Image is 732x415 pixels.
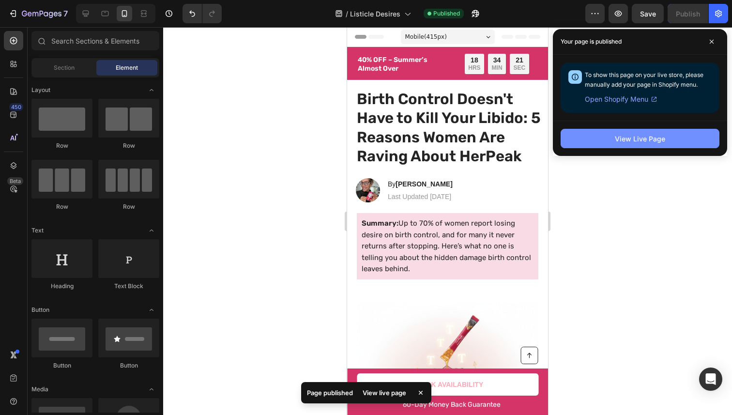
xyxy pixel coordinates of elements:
[668,4,708,23] button: Publish
[307,388,353,398] p: Page published
[31,306,49,314] span: Button
[357,386,412,400] div: View live page
[98,141,159,150] div: Row
[346,9,348,19] span: /
[561,129,719,148] button: View Live Page
[144,302,159,318] span: Toggle open
[7,177,23,185] div: Beta
[183,4,222,23] div: Undo/Redo
[9,103,23,111] div: 450
[350,9,400,19] span: Listicle Desires
[31,31,159,50] input: Search Sections & Elements
[144,223,159,238] span: Toggle open
[561,37,622,46] p: Your page is published
[347,27,548,415] iframe: Design area
[585,71,703,88] span: To show this page on your live store, please manually add your page in Shopify menu.
[116,63,138,72] span: Element
[144,82,159,98] span: Toggle open
[63,8,68,19] p: 7
[585,93,648,105] span: Open Shopify Menu
[98,282,159,291] div: Text Block
[4,4,72,23] button: 7
[31,141,92,150] div: Row
[54,63,75,72] span: Section
[31,226,44,235] span: Text
[31,385,48,394] span: Media
[676,9,700,19] div: Publish
[640,10,656,18] span: Save
[433,9,460,18] span: Published
[31,282,92,291] div: Heading
[615,134,665,144] div: View Live Page
[98,361,159,370] div: Button
[98,202,159,211] div: Row
[144,382,159,397] span: Toggle open
[31,202,92,211] div: Row
[632,4,664,23] button: Save
[31,86,50,94] span: Layout
[31,361,92,370] div: Button
[699,368,722,391] div: Open Intercom Messenger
